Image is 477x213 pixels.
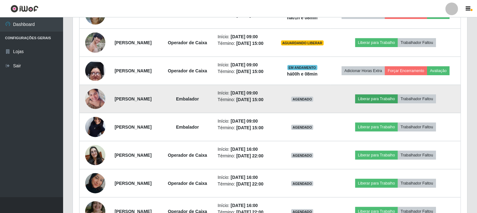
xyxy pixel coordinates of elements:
[168,40,207,45] strong: Operador de Caixa
[287,65,317,70] span: EM ANDAMENTO
[231,203,258,208] time: [DATE] 16:00
[291,125,313,130] span: AGENDADO
[168,153,207,158] strong: Operador de Caixa
[218,118,270,125] li: Início:
[355,94,398,103] button: Liberar para Trabalho
[115,181,151,186] strong: [PERSON_NAME]
[355,123,398,131] button: Liberar para Trabalho
[218,181,270,187] li: Término:
[291,153,313,158] span: AGENDADO
[287,15,318,20] strong: há 01 h e 08 min
[231,147,258,152] time: [DATE] 16:00
[218,125,270,131] li: Término:
[168,181,207,186] strong: Operador de Caixa
[85,168,105,199] img: 1739783005889.jpeg
[231,90,258,95] time: [DATE] 09:00
[218,202,270,209] li: Início:
[115,96,151,101] strong: [PERSON_NAME]
[291,97,313,102] span: AGENDADO
[85,145,105,165] img: 1754064940964.jpeg
[85,48,105,93] img: 1748467830576.jpeg
[231,62,258,67] time: [DATE] 09:00
[85,105,105,149] img: 1742948591558.jpeg
[342,66,385,75] button: Adicionar Horas Extra
[385,66,427,75] button: Forçar Encerramento
[218,62,270,68] li: Início:
[355,38,398,47] button: Liberar para Trabalho
[168,68,207,73] strong: Operador de Caixa
[176,96,199,101] strong: Embalador
[218,90,270,96] li: Início:
[236,41,263,46] time: [DATE] 15:00
[236,153,263,158] time: [DATE] 22:00
[231,34,258,39] time: [DATE] 09:00
[218,174,270,181] li: Início:
[85,85,105,112] img: 1729599385947.jpeg
[115,40,151,45] strong: [PERSON_NAME]
[398,179,436,188] button: Trabalhador Faltou
[218,153,270,159] li: Término:
[218,68,270,75] li: Término:
[218,33,270,40] li: Início:
[236,181,263,186] time: [DATE] 22:00
[236,125,263,130] time: [DATE] 15:00
[115,68,151,73] strong: [PERSON_NAME]
[231,119,258,124] time: [DATE] 09:00
[281,40,324,46] span: AGUARDANDO LIBERAR
[218,40,270,47] li: Término:
[236,69,263,74] time: [DATE] 15:00
[115,153,151,158] strong: [PERSON_NAME]
[287,71,318,76] strong: há 00 h e 08 min
[218,96,270,103] li: Término:
[398,151,436,160] button: Trabalhador Faltou
[398,38,436,47] button: Trabalhador Faltou
[355,151,398,160] button: Liberar para Trabalho
[398,123,436,131] button: Trabalhador Faltou
[355,179,398,188] button: Liberar para Trabalho
[427,66,450,75] button: Avaliação
[398,94,436,103] button: Trabalhador Faltou
[10,5,38,13] img: CoreUI Logo
[291,181,313,186] span: AGENDADO
[231,175,258,180] time: [DATE] 16:00
[85,33,105,53] img: 1617198337870.jpeg
[176,125,199,130] strong: Embalador
[236,97,263,102] time: [DATE] 15:00
[218,146,270,153] li: Início:
[115,125,151,130] strong: [PERSON_NAME]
